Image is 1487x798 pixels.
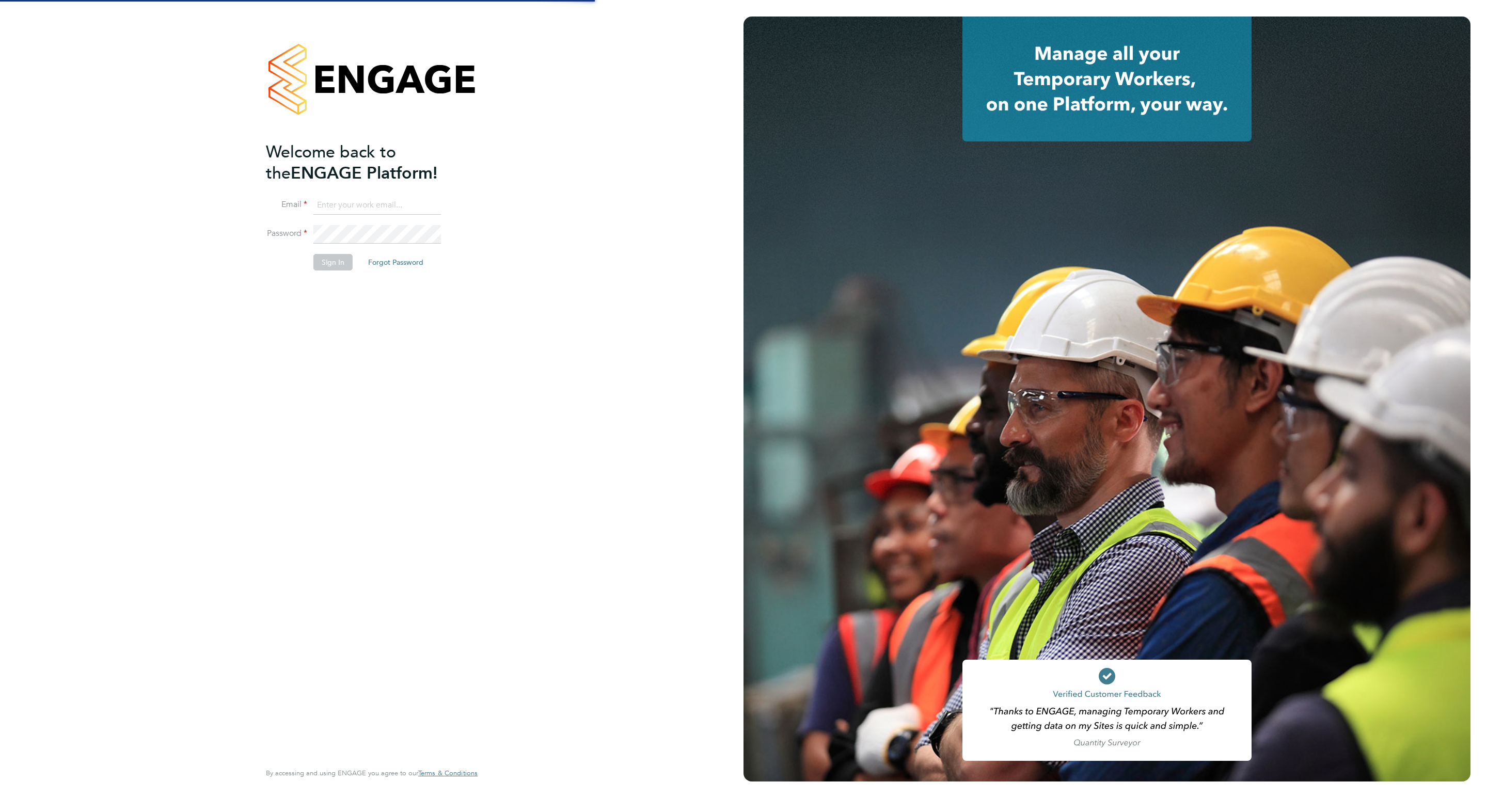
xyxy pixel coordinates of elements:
span: Welcome back to the [266,142,396,183]
h2: ENGAGE Platform! [266,141,467,184]
span: By accessing and using ENGAGE you agree to our [266,769,478,777]
label: Password [266,228,307,239]
a: Terms & Conditions [418,769,478,777]
label: Email [266,199,307,210]
input: Enter your work email... [313,196,441,215]
button: Forgot Password [360,254,432,270]
button: Sign In [313,254,353,270]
